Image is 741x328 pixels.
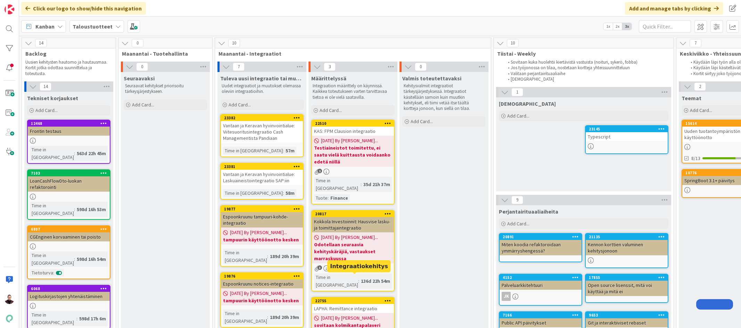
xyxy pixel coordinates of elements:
div: 21135Kennon korttien valuminen kehitysjonoon [586,234,668,255]
span: 7 [690,39,701,47]
div: Open source lisenssit, mitä voi käyttää ja mitä ei [586,281,668,296]
span: Add Card... [507,221,529,227]
div: Time in [GEOGRAPHIC_DATA] [223,310,267,325]
div: 35d 21h 37m [362,181,392,188]
div: 189d 20h 39m [268,313,301,321]
span: Määrittelyssä [311,75,346,82]
div: 58m [284,189,296,197]
div: 23382 [224,115,303,120]
span: 2x [613,23,622,30]
div: Time in [GEOGRAPHIC_DATA] [30,311,76,326]
div: 12468 [28,120,110,127]
div: 19876 [224,274,303,279]
div: 189d 20h 39m [268,253,301,260]
a: 20891Miten koodia refaktoroidaan ymmärryshengessä? [499,233,582,262]
div: 6807 [28,226,110,232]
a: 22510KAS: FPM Clausion integraatio[DATE] By [PERSON_NAME]...Testiaineistot toimitettu, ei saatu v... [311,120,395,205]
a: 19876Espoonkruunu notices-integraatio[DATE] By [PERSON_NAME]...tampuurin käyttöönotto keskenTime ... [220,272,304,328]
div: 22755 [312,298,394,304]
span: Add Card... [132,102,154,108]
span: 0 [415,63,427,71]
span: 7 [233,63,245,71]
div: 598d 17h 6m [77,315,108,322]
div: 23382 [221,115,303,121]
span: [DATE] By [PERSON_NAME]... [230,290,287,297]
a: 20817Kokkola Investoinnit: Hausvise lasku- ja toimittajaintegraatio[DATE] By [PERSON_NAME]...Odot... [311,210,395,291]
div: Vantaan ja Keravan hyvinvointialue: Viitesuoritusintegraatio Cash Managementista Pandiaan [221,121,303,143]
div: 23145Typescript [586,126,668,141]
div: 598d 16h 53m [75,206,108,213]
span: 3 [324,63,336,71]
span: Add Card... [690,107,712,113]
div: 23381 [224,164,303,169]
p: Uudet integraatiot ja muutokset olemassa oleviin integraatioihin. [222,83,302,95]
a: 19877Espoonkruunu tampuuri-kohde-integraatio[DATE] By [PERSON_NAME]...tampuurin käyttöönotto kesk... [220,205,304,267]
div: Kennon korttien valuminen kehitysjonoon [586,240,668,255]
span: Seuraavaksi [124,75,155,82]
div: 22755 [315,298,394,303]
div: 21135 [589,234,668,239]
div: 17855 [586,274,668,281]
span: Add Card... [411,118,433,125]
img: AA [5,294,14,304]
div: Palveluarkkitehtuuri [500,281,582,290]
h5: Integraatiokehitys [330,263,388,270]
span: : [267,253,268,260]
div: LAPHA: Remittance integraatio [312,304,394,313]
img: avatar [5,314,14,323]
li: [DEMOGRAPHIC_DATA] [504,77,666,82]
span: : [267,313,268,321]
a: 12468Frontin testausTime in [GEOGRAPHIC_DATA]:563d 22h 45m [27,120,110,164]
div: Public API päivitykset [500,318,582,327]
span: 1 [511,88,523,96]
div: KAS: FPM Clausion integraatio [312,127,394,136]
a: 21135Kennon korttien valuminen kehitysjonoon [585,233,668,268]
div: 4152 [500,274,582,281]
div: Time in [GEOGRAPHIC_DATA] [30,202,74,217]
span: : [328,194,329,202]
div: 21135 [586,234,668,240]
div: Finance [329,194,350,202]
div: 9653 [589,313,668,318]
div: Click our logo to show/hide this navigation [21,2,146,15]
span: [DATE] By [PERSON_NAME]... [321,234,378,241]
div: Add and manage tabs by clicking [625,2,723,15]
span: Kanban [35,22,55,31]
div: 22510 [312,120,394,127]
span: 1x [603,23,613,30]
a: 4152PalveluarkkitehtuuriJK [499,274,582,306]
span: : [74,150,75,157]
span: 10 [228,39,240,47]
span: Tiistai - Weekly [497,50,665,57]
span: Maanantai - Tuotehallinta [122,50,204,57]
b: tampuurin käyttöönotto kesken [223,236,301,243]
div: 7166Public API päivitykset [500,312,582,327]
div: 20891 [503,234,582,239]
p: Integraation määrittely on käynnissä. Kaikkea toteutukseen varten tarvittavaa tietoa ei ole vielä... [313,83,393,100]
div: 9653 [586,312,668,318]
span: 8/13 [691,155,700,162]
span: Tekniset korjaukset [27,95,78,102]
span: Valmis toteutettavaksi [402,75,461,82]
div: 7166 [500,312,582,318]
div: Time in [GEOGRAPHIC_DATA] [30,251,74,267]
span: 14 [40,82,51,91]
span: : [76,315,77,322]
div: 563d 22h 45m [75,150,108,157]
a: 23145Typescript [585,125,668,154]
div: Logituskirjastojen yhtenäistäminen [28,292,110,301]
b: tampuurin käyttöönotto kesken [223,297,301,304]
div: 17855 [589,275,668,280]
span: Tuleva uusi integraatio tai muutos [220,75,304,82]
li: Valitaan perjantairituaaliaihe [504,71,666,77]
p: Kehitysvalmiit integraatiot tärkeysjärjestyksessä. Integraatiot käsitellään samoin kuin muutkin k... [404,83,484,111]
div: 23381 [221,163,303,170]
a: 23381Vantaan ja Keravan hyvinvointialue: Laskuaineistointegraatio SAP:iinTime in [GEOGRAPHIC_DATA... [220,163,304,200]
div: 17855Open source lisenssit, mitä voi käyttää ja mitä ei [586,274,668,296]
span: [DATE] By [PERSON_NAME]... [230,229,287,236]
div: 22510KAS: FPM Clausion integraatio [312,120,394,136]
div: Time in [GEOGRAPHIC_DATA] [223,189,283,197]
div: 20817Kokkola Investoinnit: Hausvise lasku- ja toimittajaintegraatio [312,211,394,232]
div: 6068Logituskirjastojen yhtenäistäminen [28,286,110,301]
div: Frontin testaus [28,127,110,136]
